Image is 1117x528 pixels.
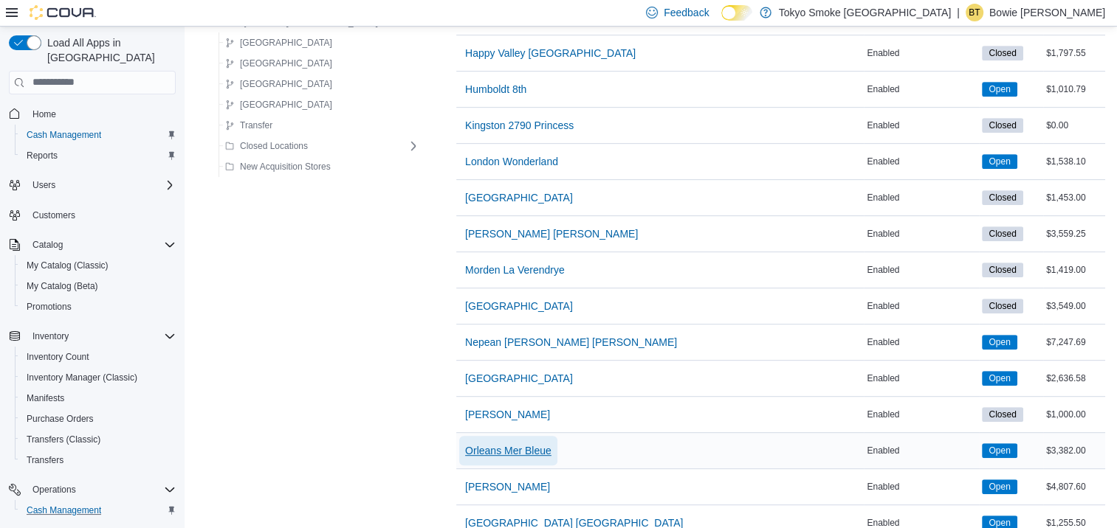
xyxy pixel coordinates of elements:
[989,408,1016,421] span: Closed
[27,280,98,292] span: My Catalog (Beta)
[27,236,176,254] span: Catalog
[240,78,332,90] span: [GEOGRAPHIC_DATA]
[21,147,63,164] a: Reports
[1043,80,1105,98] div: $1,010.79
[21,277,104,295] a: My Catalog (Beta)
[864,333,979,351] div: Enabled
[15,276,182,296] button: My Catalog (Beta)
[27,327,176,345] span: Inventory
[27,392,64,404] span: Manifests
[864,117,979,134] div: Enabled
[1043,406,1105,423] div: $1,000.00
[465,299,573,313] span: [GEOGRAPHIC_DATA]
[219,55,338,72] button: [GEOGRAPHIC_DATA]
[3,235,182,255] button: Catalog
[27,150,58,161] span: Reports
[27,481,176,499] span: Operations
[32,330,69,342] span: Inventory
[21,369,176,386] span: Inventory Manager (Classic)
[982,82,1017,97] span: Open
[982,263,1023,277] span: Closed
[21,298,78,316] a: Promotions
[864,297,979,315] div: Enabled
[27,351,89,363] span: Inventory Count
[219,117,278,134] button: Transfer
[3,175,182,195] button: Users
[15,409,182,429] button: Purchase Orders
[1043,369,1105,387] div: $2,636.58
[240,37,332,49] span: [GEOGRAPHIC_DATA]
[664,5,709,20] span: Feedback
[1043,44,1105,62] div: $1,797.55
[982,46,1023,60] span: Closed
[15,296,182,317] button: Promotions
[21,257,114,274] a: My Catalog (Classic)
[15,388,182,409] button: Manifests
[459,291,579,321] button: [GEOGRAPHIC_DATA]
[1043,261,1105,279] div: $1,419.00
[465,82,526,97] span: Humboldt 8th
[27,105,176,123] span: Home
[864,189,979,206] div: Enabled
[459,147,564,176] button: London Wonderland
[21,389,70,407] a: Manifests
[989,4,1105,21] p: Bowie [PERSON_NAME]
[240,119,272,131] span: Transfer
[21,277,176,295] span: My Catalog (Beta)
[465,479,550,494] span: [PERSON_NAME]
[32,484,76,496] span: Operations
[465,46,636,60] span: Happy Valley [GEOGRAPHIC_DATA]
[982,154,1017,169] span: Open
[1043,297,1105,315] div: $3,549.00
[465,263,565,277] span: Morden La Verendrye
[989,83,1010,96] span: Open
[15,255,182,276] button: My Catalog (Classic)
[3,479,182,500] button: Operations
[32,108,56,120] span: Home
[1043,478,1105,496] div: $4,807.60
[982,479,1017,494] span: Open
[27,504,101,516] span: Cash Management
[21,147,176,164] span: Reports
[459,472,556,501] button: [PERSON_NAME]
[864,406,979,423] div: Enabled
[219,137,314,155] button: Closed Locations
[459,111,580,140] button: Kingston 2790 Princess
[21,126,176,144] span: Cash Management
[1043,442,1105,459] div: $3,382.00
[32,209,75,221] span: Customers
[459,400,556,429] button: [PERSON_NAME]
[27,413,94,425] span: Purchase Orders
[27,454,63,466] span: Transfers
[27,481,82,499] button: Operations
[15,125,182,145] button: Cash Management
[465,335,677,350] span: Nepean [PERSON_NAME] [PERSON_NAME]
[864,44,979,62] div: Enabled
[459,38,642,68] button: Happy Valley [GEOGRAPHIC_DATA]
[21,410,100,428] a: Purchase Orders
[27,176,61,194] button: Users
[1043,189,1105,206] div: $1,453.00
[3,103,182,125] button: Home
[864,261,979,279] div: Enabled
[27,434,100,445] span: Transfers (Classic)
[32,239,63,251] span: Catalog
[982,407,1023,422] span: Closed
[969,4,980,21] span: BT
[27,105,62,123] a: Home
[465,226,638,241] span: [PERSON_NAME] [PERSON_NAME]
[989,299,1016,313] span: Closed
[864,153,979,170] div: Enabled
[27,206,176,224] span: Customers
[864,442,979,459] div: Enabled
[21,257,176,274] span: My Catalog (Classic)
[989,155,1010,168] span: Open
[465,154,558,169] span: London Wonderland
[465,190,573,205] span: [GEOGRAPHIC_DATA]
[989,263,1016,277] span: Closed
[459,436,557,465] button: Orleans Mer Bleue
[864,369,979,387] div: Enabled
[21,389,176,407] span: Manifests
[27,327,75,345] button: Inventory
[864,80,979,98] div: Enabled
